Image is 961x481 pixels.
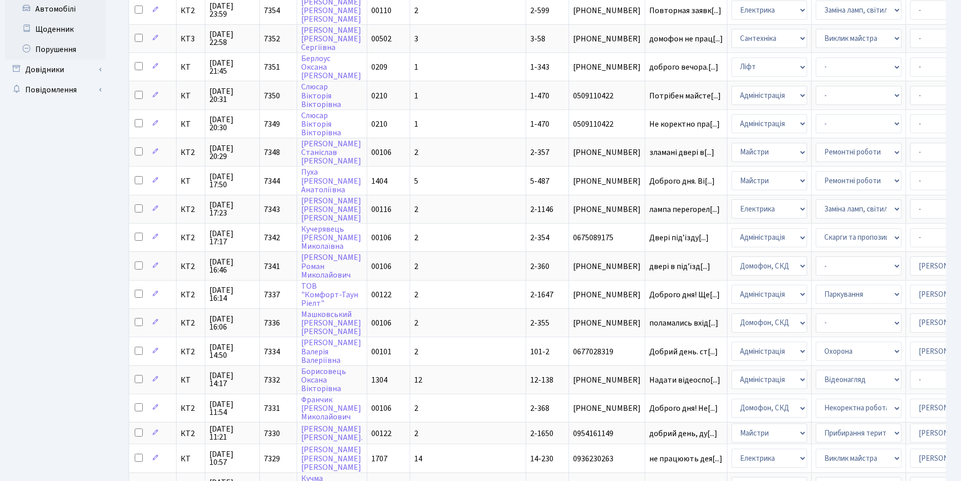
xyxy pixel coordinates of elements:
span: [PHONE_NUMBER] [573,35,641,43]
span: 00106 [371,403,391,414]
span: 7352 [264,33,280,44]
span: 2 [414,147,418,158]
span: КТ3 [181,35,201,43]
span: [DATE] 17:17 [209,230,255,246]
span: двері в підʼїзд[...] [649,261,710,272]
span: 1 [414,119,418,130]
span: лампа перегорел[...] [649,204,720,215]
span: 7332 [264,375,280,386]
span: 5-487 [530,176,549,187]
span: 0210 [371,119,387,130]
span: 2 [414,403,418,414]
span: 00122 [371,289,391,300]
span: 1-343 [530,62,549,73]
span: 2 [414,346,418,357]
span: [DATE] 11:21 [209,425,255,441]
span: 7330 [264,428,280,439]
span: 7334 [264,346,280,357]
span: 2 [414,5,418,16]
span: 2-360 [530,261,549,272]
span: 2 [414,261,418,272]
span: 2-355 [530,317,549,329]
span: [DATE] 20:31 [209,87,255,103]
span: 2-368 [530,403,549,414]
span: 0209 [371,62,387,73]
span: 7349 [264,119,280,130]
a: [PERSON_NAME][PERSON_NAME][PERSON_NAME] [301,445,361,473]
span: доброго вечора.[...] [649,62,718,73]
span: [PHONE_NUMBER] [573,319,641,327]
span: [DATE] 11:54 [209,400,255,416]
span: 1707 [371,453,387,464]
span: 1-470 [530,90,549,101]
span: 7343 [264,204,280,215]
span: 00116 [371,204,391,215]
a: Щоденник [5,19,106,39]
a: [PERSON_NAME][PERSON_NAME][PERSON_NAME] [301,195,361,224]
span: [PHONE_NUMBER] [573,7,641,15]
span: [DATE] 17:50 [209,173,255,189]
span: КТ2 [181,319,201,327]
span: КТ2 [181,234,201,242]
span: 7336 [264,317,280,329]
span: КТ [181,92,201,100]
a: ТОВ"Комфорт-ТаунРіелт" [301,281,358,309]
span: КТ2 [181,148,201,156]
span: [PHONE_NUMBER] [573,262,641,271]
span: КТ2 [181,430,201,438]
span: [DATE] 23:59 [209,2,255,18]
a: БерлоусОксана[PERSON_NAME] [301,53,361,81]
span: 00106 [371,147,391,158]
span: 0509110422 [573,120,641,128]
span: 3 [414,33,418,44]
a: Пуха[PERSON_NAME]Анатоліївна [301,167,361,195]
span: 12-138 [530,375,553,386]
span: [PHONE_NUMBER] [573,177,641,185]
span: 00122 [371,428,391,439]
a: Франчик[PERSON_NAME]Миколайович [301,394,361,422]
span: 2-599 [530,5,549,16]
span: 0509110422 [573,92,641,100]
span: 00106 [371,261,391,272]
span: 14-230 [530,453,553,464]
span: [DATE] 10:57 [209,450,255,466]
span: 2-357 [530,147,549,158]
span: не працюють дея[...] [649,453,722,464]
span: [DATE] 16:06 [209,315,255,331]
span: 00110 [371,5,391,16]
span: 2 [414,232,418,243]
span: [DATE] 16:46 [209,258,255,274]
span: КТ [181,376,201,384]
span: КТ2 [181,7,201,15]
span: [DATE] 20:30 [209,116,255,132]
span: 1 [414,62,418,73]
span: Доброго дня! Не[...] [649,403,718,414]
span: Доброго дня. Ві[...] [649,176,715,187]
span: 00106 [371,232,391,243]
span: 7341 [264,261,280,272]
a: Довідники [5,60,106,80]
span: 101-2 [530,346,549,357]
span: [DATE] 22:58 [209,30,255,46]
span: 7331 [264,403,280,414]
span: 1 [414,90,418,101]
span: 7329 [264,453,280,464]
span: домофон не прац[...] [649,33,723,44]
span: 7348 [264,147,280,158]
span: [DATE] 21:45 [209,59,255,75]
span: 2 [414,317,418,329]
span: [PHONE_NUMBER] [573,148,641,156]
span: КТ [181,455,201,463]
span: КТ2 [181,262,201,271]
span: 2-1647 [530,289,553,300]
span: 2 [414,289,418,300]
a: СлюсарВікторіяВікторівна [301,110,341,138]
span: поламались вхід[...] [649,317,718,329]
span: 5 [414,176,418,187]
span: [PHONE_NUMBER] [573,376,641,384]
span: Добрий день. ст[...] [649,346,718,357]
span: [DATE] 14:50 [209,343,255,359]
a: СлюсарВікторіяВікторівна [301,82,341,110]
span: 1-470 [530,119,549,130]
span: Потрібен майсте[...] [649,90,721,101]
